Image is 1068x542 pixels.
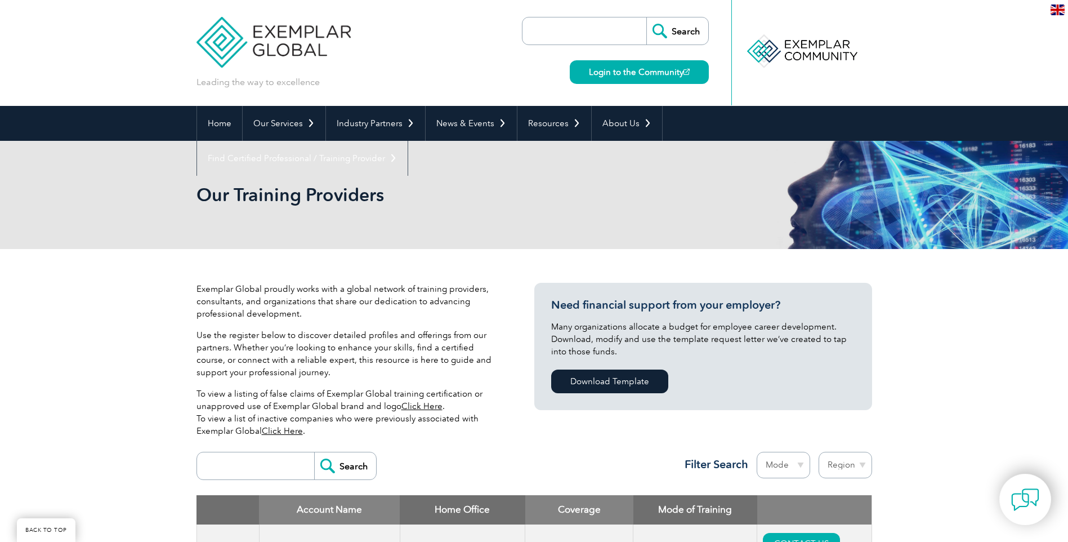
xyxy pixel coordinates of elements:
[196,329,501,379] p: Use the register below to discover detailed profiles and offerings from our partners. Whether you...
[196,388,501,437] p: To view a listing of false claims of Exemplar Global training certification or unapproved use of ...
[401,401,443,411] a: Click Here
[262,426,303,436] a: Click Here
[196,186,669,204] h2: Our Training Providers
[314,452,376,479] input: Search
[551,298,855,312] h3: Need financial support from your employer?
[551,321,855,358] p: Many organizations allocate a budget for employee career development. Download, modify and use th...
[678,457,748,472] h3: Filter Search
[646,17,708,45] input: Search
[326,106,425,141] a: Industry Partners
[400,495,525,525] th: Home Office: activate to sort column ascending
[243,106,325,141] a: Our Services
[17,518,75,542] a: BACK TO TOP
[197,106,242,141] a: Home
[570,60,709,84] a: Login to the Community
[525,495,633,525] th: Coverage: activate to sort column ascending
[551,370,668,393] a: Download Template
[683,69,690,75] img: open_square.png
[259,495,400,525] th: Account Name: activate to sort column descending
[592,106,662,141] a: About Us
[196,76,320,88] p: Leading the way to excellence
[633,495,757,525] th: Mode of Training: activate to sort column ascending
[426,106,517,141] a: News & Events
[197,141,408,176] a: Find Certified Professional / Training Provider
[1051,5,1065,15] img: en
[1011,486,1039,514] img: contact-chat.png
[757,495,872,525] th: : activate to sort column ascending
[517,106,591,141] a: Resources
[196,283,501,320] p: Exemplar Global proudly works with a global network of training providers, consultants, and organ...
